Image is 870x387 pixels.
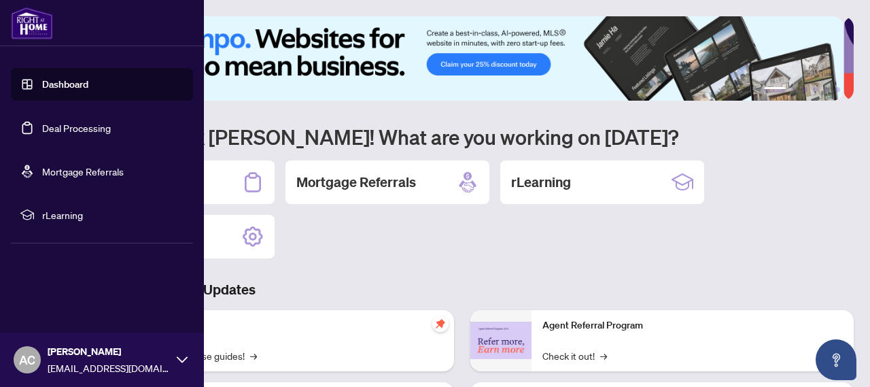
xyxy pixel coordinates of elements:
p: Agent Referral Program [542,318,843,333]
span: AC [19,350,35,369]
a: Dashboard [42,78,88,90]
img: logo [11,7,53,39]
h1: Welcome back [PERSON_NAME]! What are you working on [DATE]? [71,124,854,150]
span: rLearning [42,207,184,222]
p: Self-Help [143,318,443,333]
span: pushpin [432,316,449,332]
button: 4 [813,87,818,92]
button: 5 [824,87,829,92]
img: Slide 0 [71,16,843,101]
img: Agent Referral Program [470,322,532,359]
h2: Mortgage Referrals [296,173,416,192]
button: 1 [764,87,786,92]
button: 6 [835,87,840,92]
span: → [600,348,607,363]
button: 3 [802,87,807,92]
button: 2 [791,87,797,92]
span: → [250,348,257,363]
span: [PERSON_NAME] [48,344,170,359]
h3: Brokerage & Industry Updates [71,280,854,299]
button: Open asap [816,339,856,380]
a: Deal Processing [42,122,111,134]
a: Mortgage Referrals [42,165,124,178]
h2: rLearning [511,173,571,192]
a: Check it out!→ [542,348,607,363]
span: [EMAIL_ADDRESS][DOMAIN_NAME] [48,360,170,375]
